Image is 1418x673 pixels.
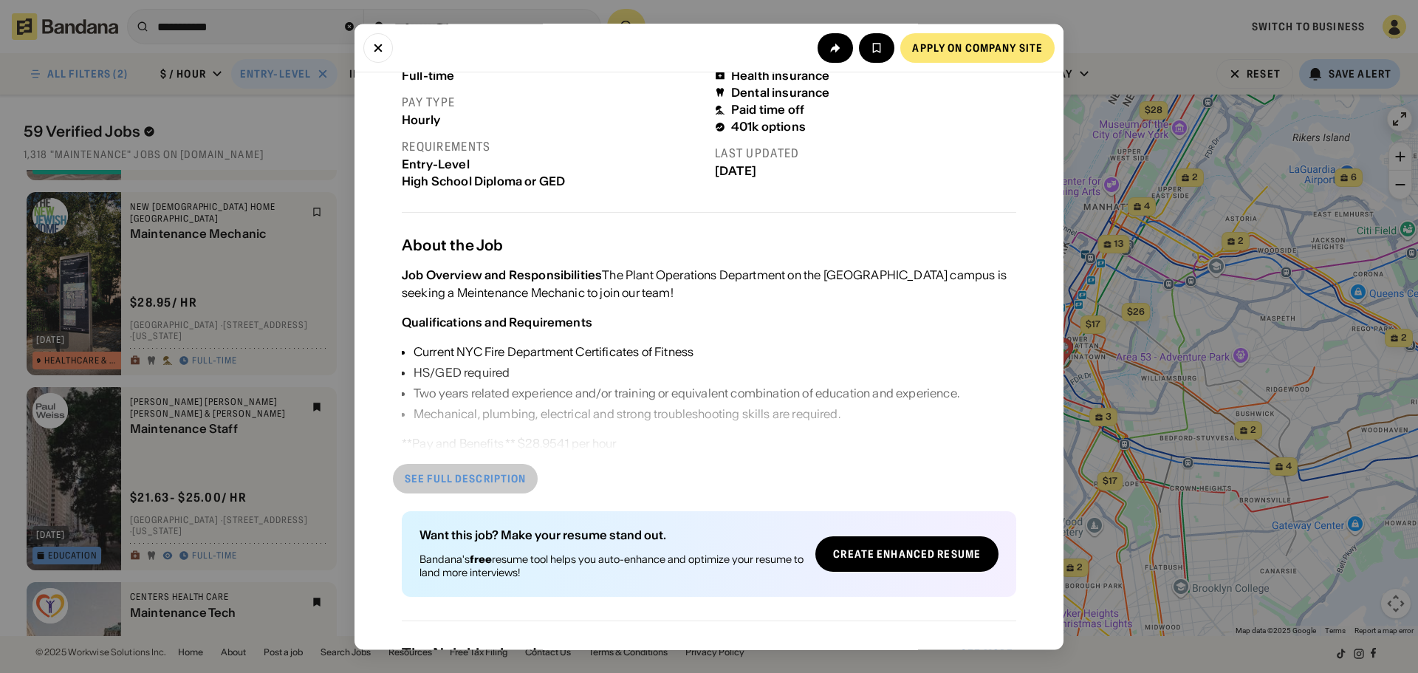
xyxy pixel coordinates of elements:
div: About the Job [402,237,1016,255]
div: Health insurance [731,69,830,83]
div: Last updated [715,146,1016,162]
div: Pay type [402,95,703,110]
div: See full description [405,474,526,485]
div: Dental insurance [731,86,830,100]
div: Apply on company site [912,42,1043,52]
div: Qualifications and Requirements [402,315,592,330]
div: Create Enhanced Resume [833,550,981,560]
div: Paid time off [731,103,804,117]
div: Current NYC Fire Department Certificates of Fitness [414,344,959,361]
div: Full-time [402,69,703,83]
div: High School Diploma or GED [402,174,703,188]
div: **Pay and Benefits ** $28.9541 per hour [402,435,616,453]
div: HS/GED required [414,364,959,382]
div: Hourly [402,113,703,127]
div: Job Overview and Responsibilities [402,268,602,283]
b: free [470,553,492,567]
div: Bandana's resume tool helps you auto-enhance and optimize your resume to land more interviews! [419,553,804,580]
div: Mechanical, plumbing, electrical and strong troubleshooting skills are required. [414,406,959,423]
div: The Plant Operations Department on the [GEOGRAPHIC_DATA] campus is seeking a Meintenance Mechanic... [402,267,1016,302]
div: Entry-Level [402,157,703,171]
div: Two years related experience and/or training or equivalent combination of education and experience. [414,385,959,403]
div: The Neighborhood [402,646,958,663]
div: Requirements [402,139,703,154]
div: [DATE] [715,165,1016,179]
div: See more [961,649,1013,660]
div: Want this job? Make your resume stand out. [419,530,804,542]
button: Close [363,33,393,62]
div: 401k options [731,120,806,134]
